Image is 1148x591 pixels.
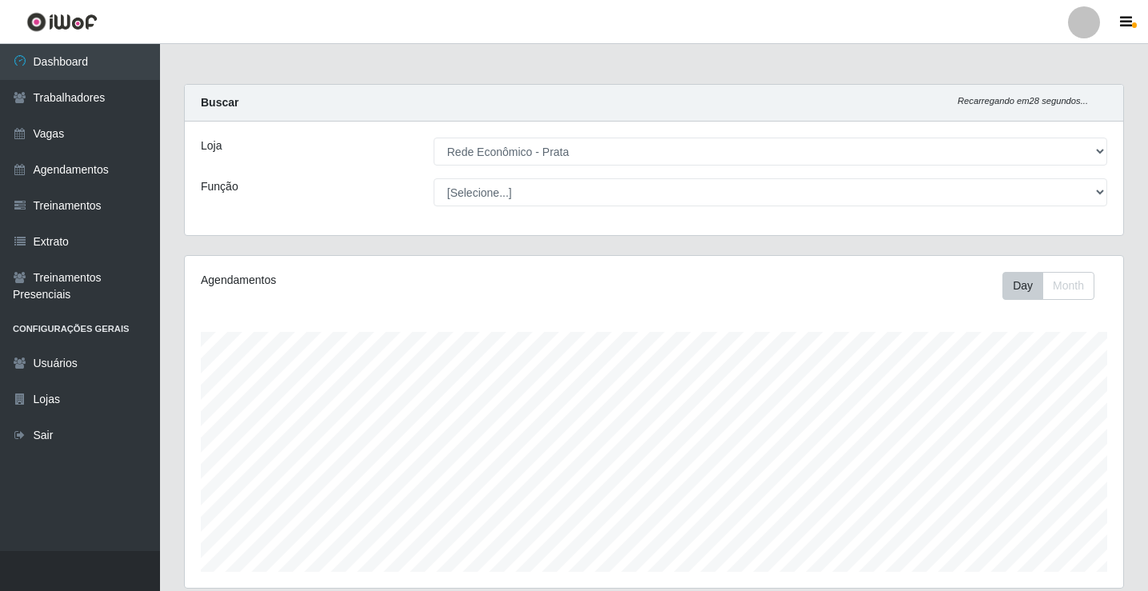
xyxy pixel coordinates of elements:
[26,12,98,32] img: CoreUI Logo
[201,272,565,289] div: Agendamentos
[201,178,238,195] label: Função
[1042,272,1094,300] button: Month
[1002,272,1043,300] button: Day
[201,96,238,109] strong: Buscar
[1002,272,1107,300] div: Toolbar with button groups
[958,96,1088,106] i: Recarregando em 28 segundos...
[201,138,222,154] label: Loja
[1002,272,1094,300] div: First group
